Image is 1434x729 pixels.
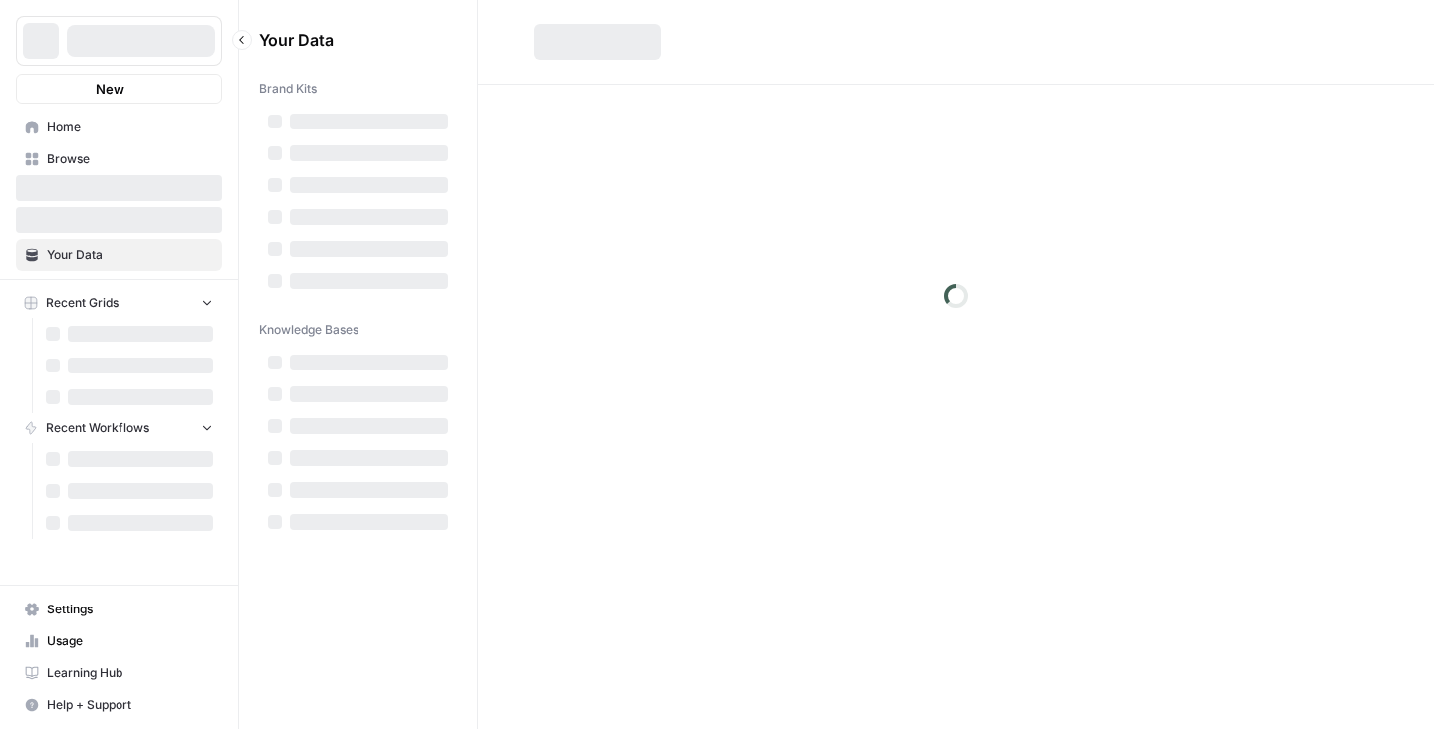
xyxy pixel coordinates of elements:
span: Recent Workflows [46,419,149,437]
a: Home [16,112,222,143]
span: New [96,79,124,99]
span: Home [47,119,213,136]
span: Your Data [259,28,433,52]
a: Learning Hub [16,657,222,689]
span: Recent Grids [46,294,119,312]
button: Recent Grids [16,288,222,318]
span: Your Data [47,246,213,264]
button: New [16,74,222,104]
a: Usage [16,625,222,657]
span: Brand Kits [259,80,317,98]
a: Settings [16,594,222,625]
span: Usage [47,632,213,650]
span: Knowledge Bases [259,321,358,339]
span: Browse [47,150,213,168]
a: Browse [16,143,222,175]
a: Your Data [16,239,222,271]
span: Learning Hub [47,664,213,682]
button: Help + Support [16,689,222,721]
span: Help + Support [47,696,213,714]
button: Recent Workflows [16,413,222,443]
span: Settings [47,601,213,618]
